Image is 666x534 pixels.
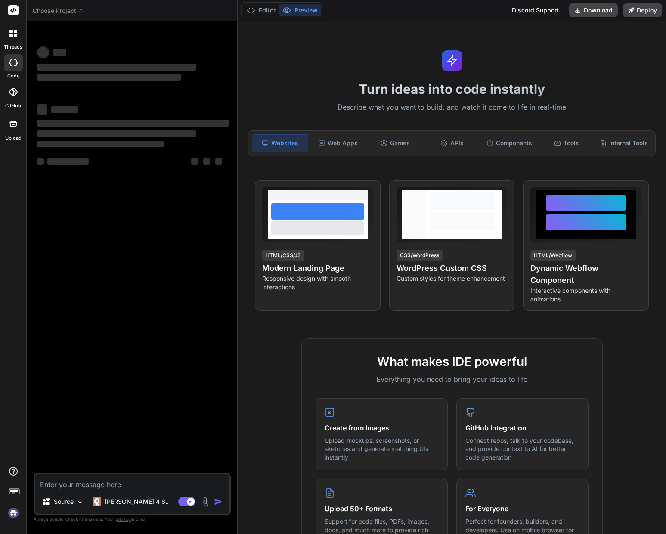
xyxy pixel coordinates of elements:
[215,158,222,165] span: ‌
[37,120,229,127] span: ‌
[465,423,579,433] h4: GitHub Integration
[93,497,101,506] img: Claude 4 Sonnet
[397,274,508,283] p: Custom styles for theme enhancement
[325,503,439,514] h4: Upload 50+ Formats
[539,134,595,152] div: Tools
[465,503,579,514] h4: For Everyone
[214,497,223,506] img: icon
[6,506,21,520] img: signin
[37,130,196,137] span: ‌
[569,3,618,17] button: Download
[5,135,22,142] label: Upload
[397,250,443,261] div: CSS/WordPress
[37,141,164,147] span: ‌
[310,134,366,152] div: Web Apps
[262,250,304,261] div: HTML/CSS/JS
[397,262,508,274] h4: WordPress Custom CSS
[530,262,641,286] h4: Dynamic Webflow Component
[623,3,662,17] button: Deploy
[53,49,66,56] span: ‌
[279,4,321,16] button: Preview
[191,158,198,165] span: ‌
[262,262,373,274] h4: Modern Landing Page
[530,286,641,304] p: Interactive components with animations
[115,516,131,522] span: privacy
[37,46,49,58] span: ‌
[34,515,231,523] p: Always double-check its answers. Your in Bind
[325,423,439,433] h4: Create from Images
[54,497,74,506] p: Source
[424,134,480,152] div: APIs
[37,104,47,115] span: ‌
[4,43,22,51] label: threads
[465,436,579,462] p: Connect repos, talk to your codebase, and provide context to AI for better code generation
[530,250,576,261] div: HTML/Webflow
[37,64,196,71] span: ‌
[7,72,19,80] label: code
[325,436,439,462] p: Upload mockups, screenshots, or sketches and generate matching UIs instantly
[51,106,78,113] span: ‌
[33,6,84,15] span: Choose Project
[37,74,181,81] span: ‌
[482,134,537,152] div: Components
[243,102,661,113] p: Describe what you want to build, and watch it come to life in real-time
[203,158,210,165] span: ‌
[76,498,84,506] img: Pick Models
[252,134,308,152] div: Websites
[243,4,279,16] button: Editor
[5,102,21,110] label: GitHub
[596,134,652,152] div: Internal Tools
[316,353,589,371] h2: What makes IDE powerful
[507,3,564,17] div: Discord Support
[37,158,44,165] span: ‌
[316,374,589,384] p: Everything you need to bring your ideas to life
[47,158,89,165] span: ‌
[201,497,211,507] img: attachment
[262,274,373,292] p: Responsive design with smooth interactions
[243,81,661,97] h1: Turn ideas into code instantly
[367,134,423,152] div: Games
[105,497,169,506] p: [PERSON_NAME] 4 S..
